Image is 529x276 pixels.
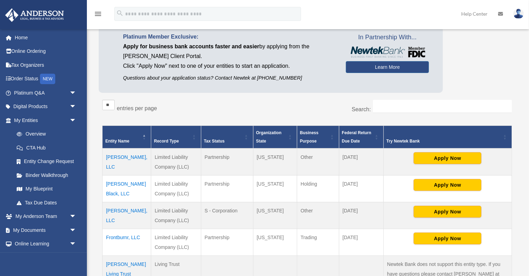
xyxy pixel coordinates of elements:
td: S - Corporation [201,202,253,229]
a: Binder Walkthrough [10,168,83,182]
th: Tax Status: Activate to sort [201,125,253,148]
i: search [116,9,124,17]
a: Order StatusNEW [5,72,87,86]
a: Digital Productsarrow_drop_down [5,100,87,114]
div: Try Newtek Bank [386,137,501,145]
td: Other [297,148,339,176]
th: Record Type: Activate to sort [151,125,201,148]
span: arrow_drop_down [70,113,83,128]
td: [DATE] [339,175,383,202]
td: [DATE] [339,202,383,229]
span: arrow_drop_down [70,210,83,224]
td: Partnership [201,148,253,176]
span: Federal Return Due Date [342,130,372,144]
i: menu [94,10,102,18]
td: Limited Liability Company (LLC) [151,202,201,229]
a: Tax Due Dates [10,196,83,210]
td: Other [297,202,339,229]
a: Home [5,31,87,44]
a: Overview [10,127,80,141]
img: Anderson Advisors Platinum Portal [3,8,66,22]
span: Tax Status [204,139,225,144]
span: arrow_drop_down [70,100,83,114]
td: [DATE] [339,148,383,176]
td: Holding [297,175,339,202]
span: arrow_drop_down [70,223,83,237]
p: Questions about your application status? Contact Newtek at [PHONE_NUMBER] [123,74,335,82]
img: User Pic [513,9,524,19]
td: Partnership [201,175,253,202]
td: Limited Liability Company (LLC) [151,148,201,176]
td: [US_STATE] [253,202,297,229]
td: [US_STATE] [253,175,297,202]
a: menu [94,12,102,18]
button: Apply Now [414,179,481,191]
span: Organization State [256,130,282,144]
span: In Partnership With... [346,32,429,43]
a: My Documentsarrow_drop_down [5,223,87,237]
td: [PERSON_NAME] Black, LLC [103,175,151,202]
td: [PERSON_NAME], LLC [103,148,151,176]
th: Business Purpose: Activate to sort [297,125,339,148]
th: Entity Name: Activate to invert sorting [103,125,151,148]
th: Federal Return Due Date: Activate to sort [339,125,383,148]
a: Online Learningarrow_drop_down [5,237,87,251]
label: Search: [352,106,371,112]
a: My Anderson Teamarrow_drop_down [5,210,87,224]
div: NEW [40,74,55,84]
button: Apply Now [414,233,481,244]
a: Online Ordering [5,44,87,58]
td: [US_STATE] [253,148,297,176]
a: Platinum Q&Aarrow_drop_down [5,86,87,100]
td: [PERSON_NAME], LLC [103,202,151,229]
span: arrow_drop_down [70,86,83,100]
button: Apply Now [414,206,481,218]
a: My Blueprint [10,182,83,196]
span: Business Purpose [300,130,318,144]
td: Frontburnr, LLC [103,229,151,255]
span: arrow_drop_down [70,237,83,251]
a: Tax Organizers [5,58,87,72]
a: Learn More [346,61,429,73]
th: Try Newtek Bank : Activate to sort [383,125,512,148]
img: NewtekBankLogoSM.png [349,47,425,58]
p: by applying from the [PERSON_NAME] Client Portal. [123,42,335,61]
span: Record Type [154,139,179,144]
td: Limited Liability Company (LLC) [151,175,201,202]
td: [DATE] [339,229,383,255]
td: Trading [297,229,339,255]
a: CTA Hub [10,141,83,155]
a: My Entitiesarrow_drop_down [5,113,83,127]
td: Limited Liability Company (LLC) [151,229,201,255]
span: arrow_drop_down [70,251,83,265]
a: Entity Change Request [10,155,83,169]
label: entries per page [117,105,157,111]
button: Apply Now [414,152,481,164]
span: Apply for business bank accounts faster and easier [123,43,259,49]
p: Platinum Member Exclusive: [123,32,335,42]
td: Partnership [201,229,253,255]
td: [US_STATE] [253,229,297,255]
span: Entity Name [105,139,129,144]
a: Billingarrow_drop_down [5,251,87,265]
th: Organization State: Activate to sort [253,125,297,148]
p: Click "Apply Now" next to one of your entities to start an application. [123,61,335,71]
